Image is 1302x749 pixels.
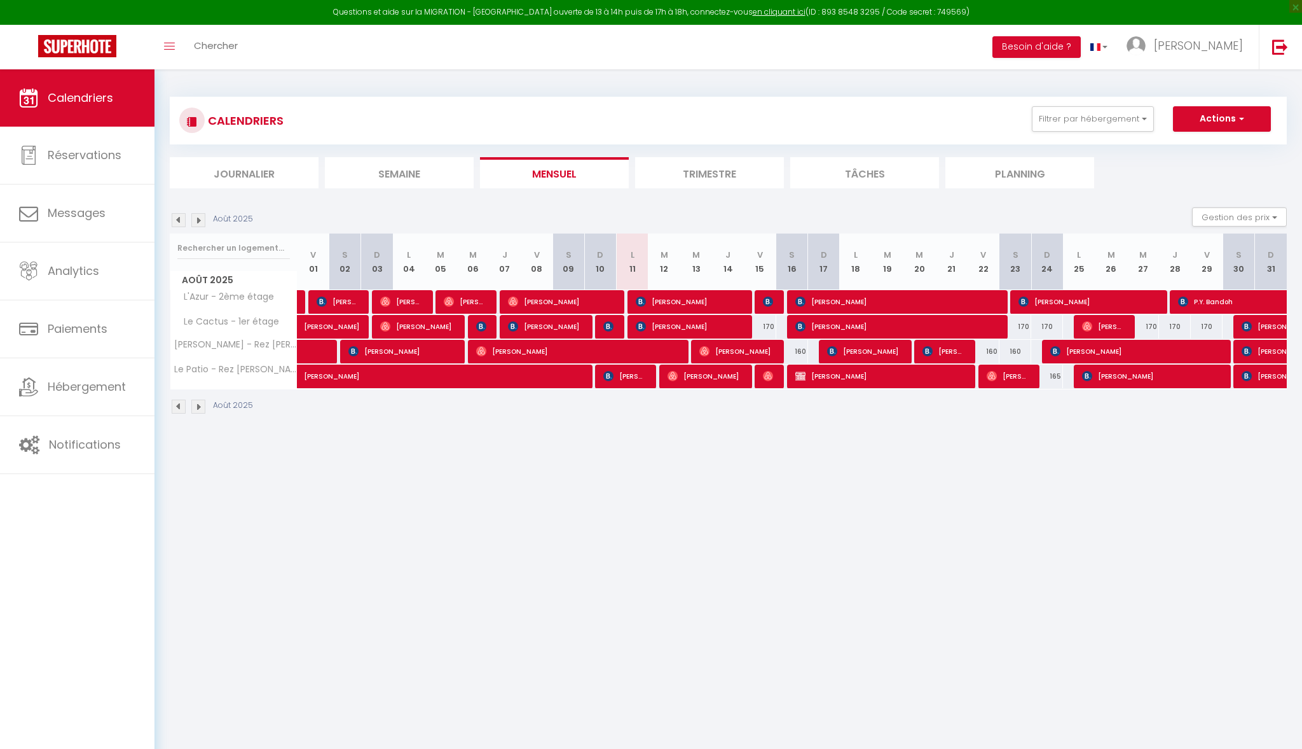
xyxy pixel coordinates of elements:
[393,234,425,290] th: 04
[1204,249,1210,261] abbr: V
[521,234,552,290] th: 08
[635,157,784,188] li: Trimestre
[425,234,456,290] th: 05
[170,271,297,290] span: Août 2025
[407,249,411,261] abbr: L
[361,234,393,290] th: 03
[213,400,253,412] p: Août 2025
[508,290,616,314] span: [PERSON_NAME]
[744,234,776,290] th: 15
[757,249,763,261] abbr: V
[999,340,1031,363] div: 160
[457,234,489,290] th: 06
[922,339,966,363] span: [PERSON_NAME]
[1268,249,1274,261] abbr: D
[184,25,247,69] a: Chercher
[636,290,744,314] span: [PERSON_NAME]
[348,339,456,363] span: [PERSON_NAME]
[1191,315,1223,339] div: 170
[194,39,238,52] span: Chercher
[763,290,774,314] span: [PERSON_NAME]
[1159,315,1191,339] div: 170
[968,234,999,290] th: 22
[310,249,316,261] abbr: V
[298,315,329,339] a: [PERSON_NAME]
[1255,234,1287,290] th: 31
[469,249,477,261] abbr: M
[692,249,700,261] abbr: M
[177,237,290,260] input: Rechercher un logement...
[603,364,647,388] span: [PERSON_NAME]
[636,314,744,339] span: [PERSON_NAME]
[617,234,648,290] th: 11
[1107,249,1115,261] abbr: M
[840,234,872,290] th: 18
[968,340,999,363] div: 160
[444,290,487,314] span: [PERSON_NAME]
[827,339,903,363] span: [PERSON_NAME]
[1272,39,1288,55] img: logout
[508,314,584,339] span: [PERSON_NAME]
[699,339,775,363] span: [PERSON_NAME]
[374,249,380,261] abbr: D
[1154,38,1243,53] span: [PERSON_NAME]
[304,358,567,382] span: [PERSON_NAME]
[1191,234,1223,290] th: 29
[915,249,923,261] abbr: M
[342,249,348,261] abbr: S
[48,90,113,106] span: Calendriers
[1018,290,1159,314] span: [PERSON_NAME]
[753,6,805,17] a: en cliquant ici
[992,36,1081,58] button: Besoin d'aide ?
[1159,234,1191,290] th: 28
[980,249,986,261] abbr: V
[725,249,730,261] abbr: J
[205,106,284,135] h3: CALENDRIERS
[808,234,840,290] th: 17
[903,234,935,290] th: 20
[789,249,795,261] abbr: S
[795,314,1001,339] span: [PERSON_NAME]
[1031,315,1063,339] div: 170
[603,314,614,339] span: [PERSON_NAME]
[48,205,106,221] span: Messages
[172,365,299,374] span: Le Patio - Rez [PERSON_NAME]
[566,249,572,261] abbr: S
[1031,234,1063,290] th: 24
[949,249,954,261] abbr: J
[1127,234,1159,290] th: 27
[872,234,903,290] th: 19
[213,213,253,225] p: Août 2025
[325,157,474,188] li: Semaine
[987,364,1030,388] span: [PERSON_NAME] [PERSON_NAME]
[776,234,808,290] th: 16
[1032,106,1154,132] button: Filtrer par hébergement
[534,249,540,261] abbr: V
[1173,106,1271,132] button: Actions
[999,315,1031,339] div: 170
[502,249,507,261] abbr: J
[1192,207,1287,227] button: Gestion des prix
[1077,249,1081,261] abbr: L
[854,249,858,261] abbr: L
[380,290,423,314] span: [PERSON_NAME]
[304,308,362,332] span: [PERSON_NAME]
[1082,314,1125,339] span: [PERSON_NAME]
[317,290,360,314] span: [PERSON_NAME]
[476,339,682,363] span: [PERSON_NAME]
[884,249,891,261] abbr: M
[480,157,629,188] li: Mensuel
[945,157,1094,188] li: Planning
[329,234,361,290] th: 02
[680,234,712,290] th: 13
[668,364,743,388] span: [PERSON_NAME]
[380,314,456,339] span: [PERSON_NAME]
[1117,25,1259,69] a: ... [PERSON_NAME]
[631,249,634,261] abbr: L
[1082,364,1223,388] span: [PERSON_NAME]
[597,249,603,261] abbr: D
[790,157,939,188] li: Tâches
[795,290,1001,314] span: [PERSON_NAME]
[489,234,521,290] th: 07
[744,315,776,339] div: 170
